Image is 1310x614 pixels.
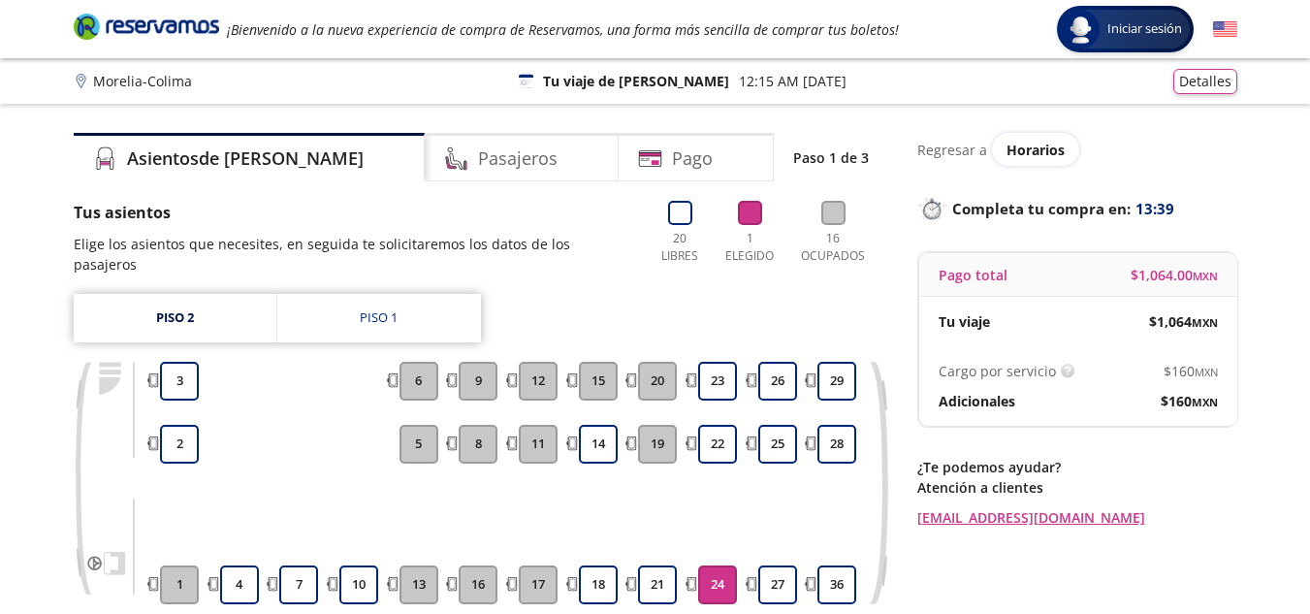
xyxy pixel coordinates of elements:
[220,566,259,604] button: 4
[227,20,899,39] em: ¡Bienvenido a la nueva experiencia de compra de Reservamos, una forma más sencilla de comprar tus...
[698,425,737,464] button: 22
[74,234,634,275] p: Elige los asientos que necesites, en seguida te solicitaremos los datos de los pasajeros
[1173,69,1237,94] button: Detalles
[277,294,481,342] a: Piso 1
[698,362,737,401] button: 23
[638,425,677,464] button: 19
[1193,269,1218,283] small: MXN
[1192,395,1218,409] small: MXN
[758,425,797,464] button: 25
[74,12,219,41] i: Brand Logo
[793,230,874,265] p: 16 Ocupados
[127,145,364,172] h4: Asientos de [PERSON_NAME]
[1161,391,1218,411] span: $ 160
[579,566,618,604] button: 18
[160,425,199,464] button: 2
[739,71,847,91] p: 12:15 AM [DATE]
[638,362,677,401] button: 20
[360,308,398,328] div: Piso 1
[939,361,1056,381] p: Cargo por servicio
[1006,141,1065,159] span: Horarios
[917,195,1237,222] p: Completa tu compra en :
[459,425,497,464] button: 8
[93,71,192,91] p: Morelia - Colima
[519,425,558,464] button: 11
[160,362,199,401] button: 3
[478,145,558,172] h4: Pasajeros
[74,294,276,342] a: Piso 2
[1135,198,1174,220] span: 13:39
[543,71,729,91] p: Tu viaje de [PERSON_NAME]
[160,566,199,604] button: 1
[720,230,779,265] p: 1 Elegido
[1149,311,1218,332] span: $ 1,064
[519,566,558,604] button: 17
[1195,365,1218,379] small: MXN
[917,507,1237,528] a: [EMAIL_ADDRESS][DOMAIN_NAME]
[399,566,438,604] button: 13
[459,362,497,401] button: 9
[579,425,618,464] button: 14
[399,425,438,464] button: 5
[519,362,558,401] button: 12
[279,566,318,604] button: 7
[579,362,618,401] button: 15
[917,457,1237,477] p: ¿Te podemos ayudar?
[917,133,1237,166] div: Regresar a ver horarios
[1164,361,1218,381] span: $ 160
[817,425,856,464] button: 28
[654,230,707,265] p: 20 Libres
[1131,265,1218,285] span: $ 1,064.00
[758,566,797,604] button: 27
[399,362,438,401] button: 6
[939,311,990,332] p: Tu viaje
[672,145,713,172] h4: Pago
[939,265,1007,285] p: Pago total
[638,566,677,604] button: 21
[1213,17,1237,42] button: English
[459,566,497,604] button: 16
[917,477,1237,498] p: Atención a clientes
[698,566,737,604] button: 24
[917,140,987,160] p: Regresar a
[817,362,856,401] button: 29
[1100,19,1190,39] span: Iniciar sesión
[74,201,634,224] p: Tus asientos
[793,147,869,168] p: Paso 1 de 3
[339,566,378,604] button: 10
[1192,315,1218,330] small: MXN
[758,362,797,401] button: 26
[939,391,1015,411] p: Adicionales
[817,566,856,604] button: 36
[74,12,219,47] a: Brand Logo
